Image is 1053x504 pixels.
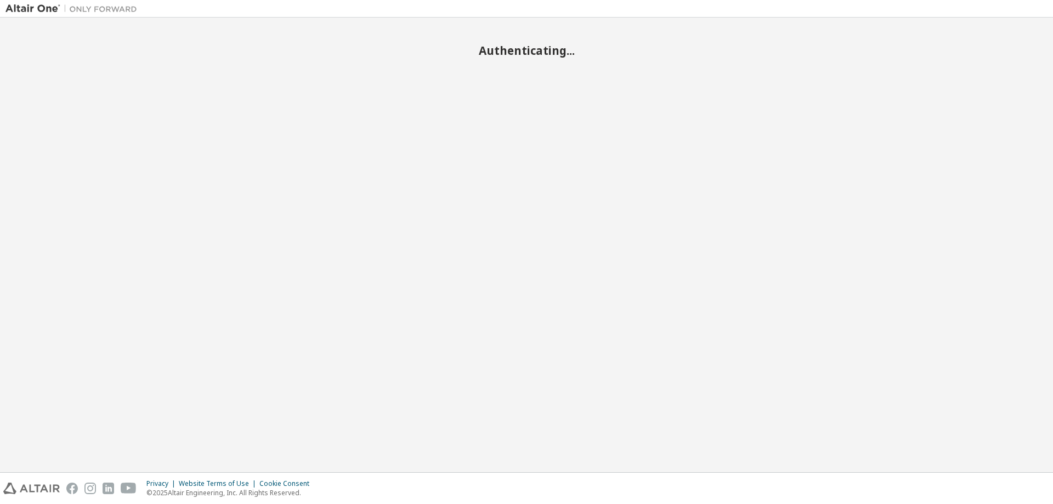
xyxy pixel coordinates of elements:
img: altair_logo.svg [3,483,60,494]
img: instagram.svg [84,483,96,494]
img: youtube.svg [121,483,137,494]
div: Website Terms of Use [179,479,259,488]
img: facebook.svg [66,483,78,494]
p: © 2025 Altair Engineering, Inc. All Rights Reserved. [146,488,316,497]
img: linkedin.svg [103,483,114,494]
div: Privacy [146,479,179,488]
div: Cookie Consent [259,479,316,488]
img: Altair One [5,3,143,14]
h2: Authenticating... [5,43,1048,58]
